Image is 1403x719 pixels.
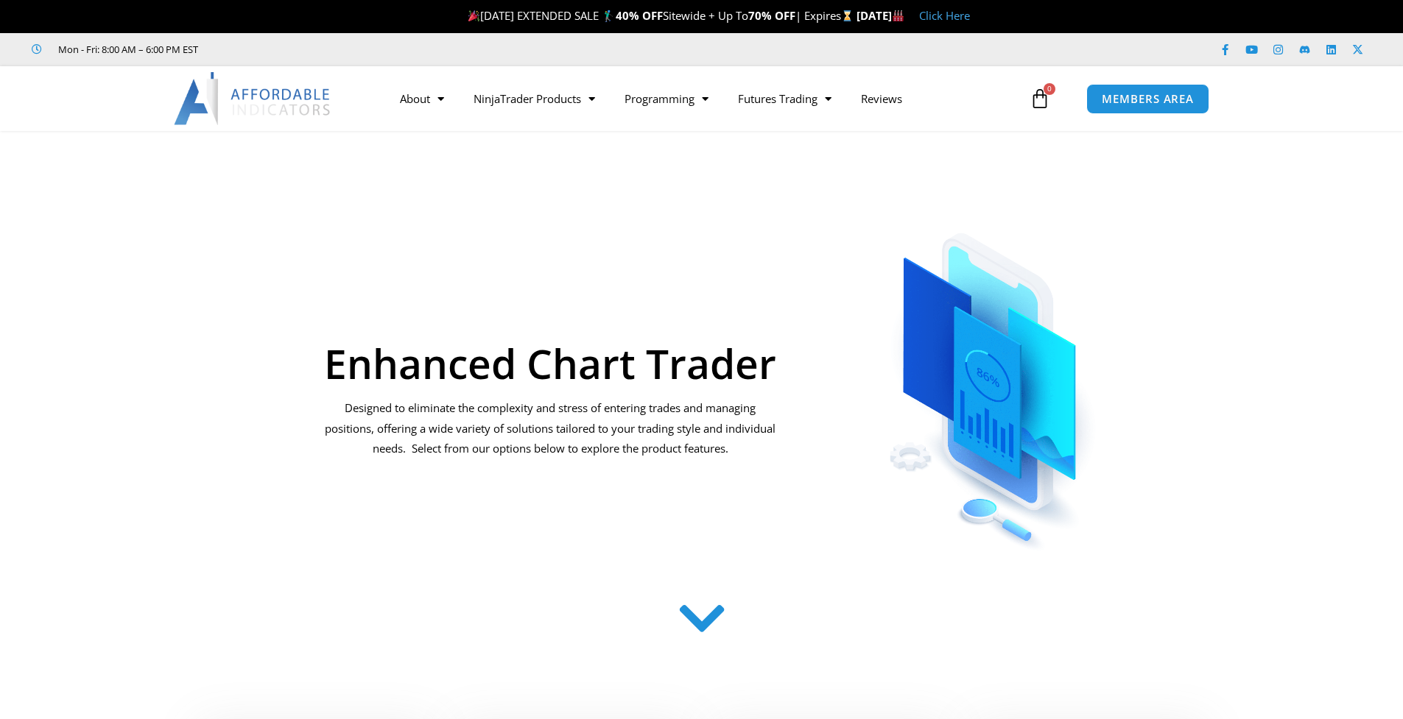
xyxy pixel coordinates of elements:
nav: Menu [385,82,1026,116]
p: Designed to eliminate the complexity and stress of entering trades and managing positions, offeri... [323,398,778,460]
a: MEMBERS AREA [1086,84,1209,114]
a: Programming [610,82,723,116]
img: ⌛ [842,10,853,21]
img: 🎉 [468,10,479,21]
a: Click Here [919,8,970,23]
strong: 70% OFF [748,8,795,23]
a: NinjaTrader Products [459,82,610,116]
a: 0 [1008,77,1072,120]
a: Futures Trading [723,82,846,116]
span: Mon - Fri: 8:00 AM – 6:00 PM EST [54,40,198,58]
img: LogoAI | Affordable Indicators – NinjaTrader [174,72,332,125]
img: ChartTrader | Affordable Indicators – NinjaTrader [841,197,1142,556]
strong: 40% OFF [616,8,663,23]
a: Reviews [846,82,917,116]
h1: Enhanced Chart Trader [323,343,778,383]
strong: [DATE] [857,8,904,23]
iframe: Customer reviews powered by Trustpilot [219,42,440,57]
span: [DATE] EXTENDED SALE 🏌️‍♂️ Sitewide + Up To | Expires [465,8,857,23]
a: About [385,82,459,116]
span: 0 [1044,83,1055,95]
span: MEMBERS AREA [1102,93,1194,105]
img: 🏭 [893,10,904,21]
